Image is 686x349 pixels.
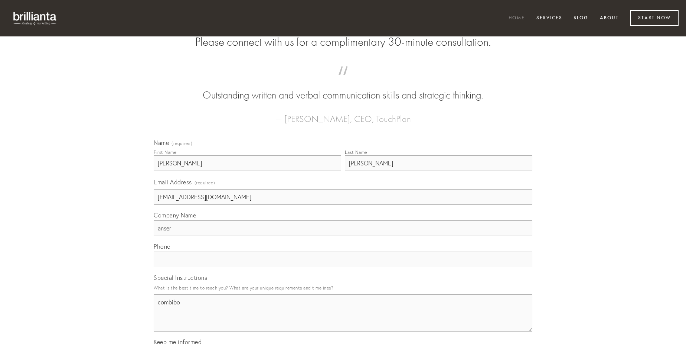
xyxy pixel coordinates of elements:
[154,35,532,49] h2: Please connect with us for a complimentary 30-minute consultation.
[154,243,170,250] span: Phone
[504,12,530,25] a: Home
[595,12,624,25] a: About
[569,12,593,25] a: Blog
[154,149,176,155] div: First Name
[154,294,532,332] textarea: combibo
[630,10,679,26] a: Start Now
[154,283,532,293] p: What is the best time to reach you? What are your unique requirements and timelines?
[154,338,202,346] span: Keep me informed
[532,12,567,25] a: Services
[154,211,196,219] span: Company Name
[166,103,520,126] figcaption: — [PERSON_NAME], CEO, TouchPlan
[154,274,207,281] span: Special Instructions
[166,74,520,88] span: “
[345,149,367,155] div: Last Name
[166,74,520,103] blockquote: Outstanding written and verbal communication skills and strategic thinking.
[154,178,192,186] span: Email Address
[171,141,192,146] span: (required)
[154,139,169,146] span: Name
[7,7,63,29] img: brillianta - research, strategy, marketing
[195,178,215,188] span: (required)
